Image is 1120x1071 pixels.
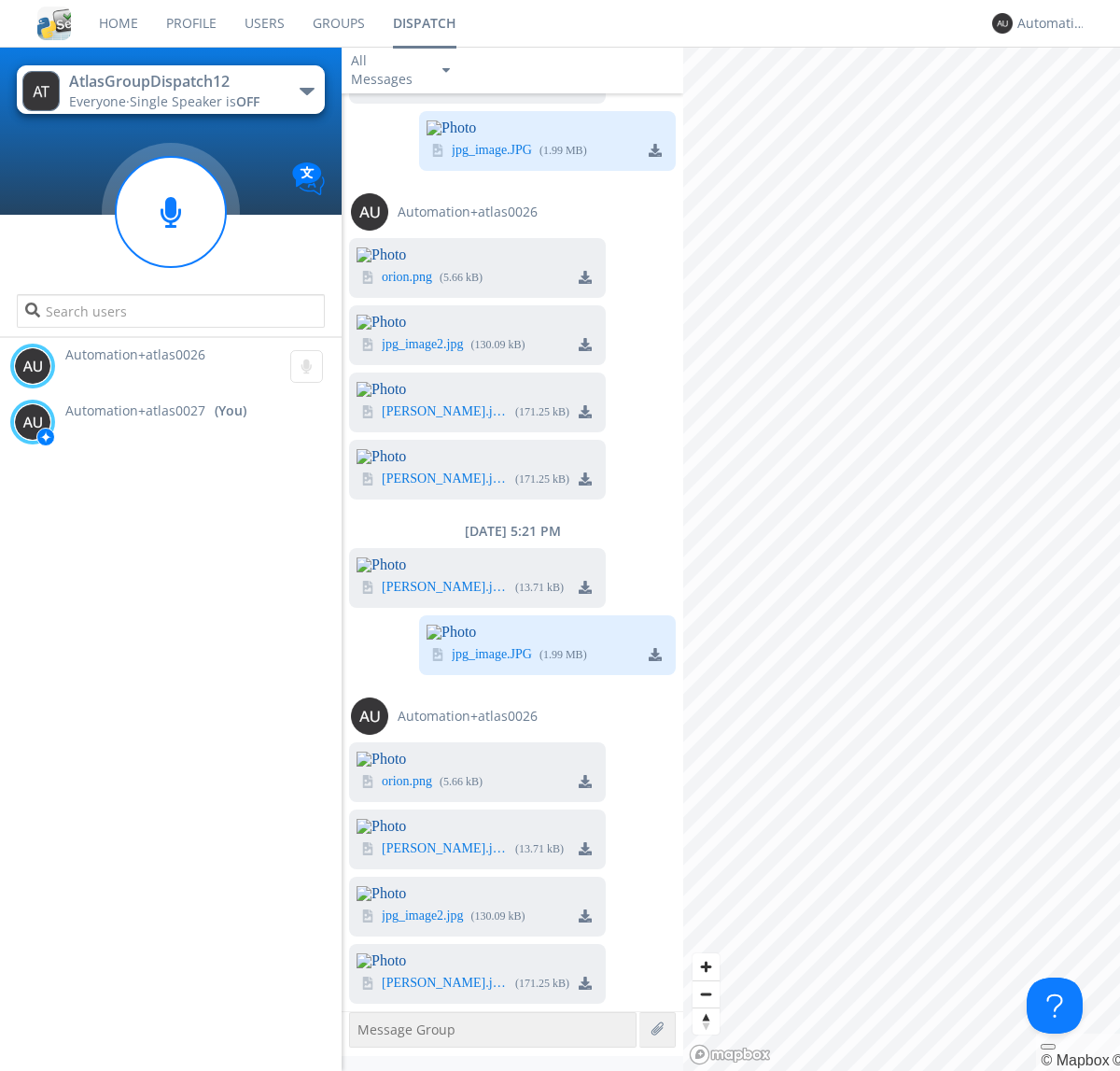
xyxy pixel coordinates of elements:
[357,886,606,901] img: Photo
[1027,978,1083,1034] iframe: Toggle Customer Support
[361,338,374,351] img: image icon
[17,294,324,328] input: Search users
[357,752,606,767] img: Photo
[357,449,606,464] img: Photo
[292,162,325,195] img: Translation enabled
[65,345,205,363] span: Automation+atlas0026
[515,976,569,992] div: ( 171.25 kB )
[357,819,606,834] img: Photo
[361,909,374,923] img: image icon
[442,68,450,73] img: caret-down-sm.svg
[579,581,592,594] img: download media button
[579,842,592,855] img: download media button
[539,143,587,159] div: ( 1.99 MB )
[382,842,508,857] a: [PERSON_NAME].jpeg
[515,580,564,596] div: ( 13.71 kB )
[69,71,279,92] div: AtlasGroupDispatch12
[440,774,483,790] div: ( 5.66 kB )
[693,1008,720,1035] button: Reset bearing to north
[539,647,587,663] div: ( 1.99 MB )
[579,271,592,284] img: download media button
[382,977,508,992] a: [PERSON_NAME].jpeg
[515,841,564,857] div: ( 13.71 kB )
[427,625,676,640] img: Photo
[357,315,606,330] img: Photo
[1041,1052,1109,1068] a: Mapbox
[440,270,483,286] div: ( 5.66 kB )
[382,909,464,924] a: jpg_image2.jpg
[431,648,444,661] img: image icon
[579,775,592,788] img: download media button
[351,193,388,231] img: 373638.png
[382,338,464,353] a: jpg_image2.jpg
[689,1044,771,1065] a: Mapbox logo
[215,402,246,420] div: (You)
[14,347,51,385] img: 373638.png
[361,842,374,855] img: image icon
[452,144,532,159] a: jpg_image.JPG
[382,271,432,286] a: orion.png
[361,271,374,284] img: image icon
[471,909,525,924] div: ( 130.09 kB )
[382,581,508,596] a: [PERSON_NAME].jpeg
[471,337,525,353] div: ( 130.09 kB )
[452,648,532,663] a: jpg_image.JPG
[992,13,1013,34] img: 373638.png
[14,403,51,441] img: 373638.png
[342,522,683,541] div: [DATE] 5:21 PM
[361,472,374,486] img: image icon
[351,698,388,735] img: 373638.png
[22,71,60,111] img: 373638.png
[515,472,569,487] div: ( 171.25 kB )
[351,51,426,89] div: All Messages
[130,92,259,110] span: Single Speaker is
[17,65,324,114] button: AtlasGroupDispatch12Everyone·Single Speaker isOFF
[382,472,508,487] a: [PERSON_NAME].jpeg
[579,977,592,990] img: download media button
[693,953,720,980] button: Zoom in
[579,909,592,923] img: download media button
[427,120,676,135] img: Photo
[515,404,569,420] div: ( 171.25 kB )
[361,405,374,418] img: image icon
[649,144,662,157] img: download media button
[579,338,592,351] img: download media button
[649,648,662,661] img: download media button
[693,981,720,1008] span: Zoom out
[65,402,205,420] span: Automation+atlas0027
[357,557,606,572] img: Photo
[382,775,432,790] a: orion.png
[693,1008,720,1035] span: Reset bearing to north
[398,203,538,221] span: Automation+atlas0026
[431,144,444,157] img: image icon
[357,382,606,397] img: Photo
[361,775,374,788] img: image icon
[357,247,606,262] img: Photo
[1041,1044,1056,1050] button: Toggle attribution
[361,581,374,594] img: image icon
[1017,14,1087,33] div: Automation+atlas0027
[579,405,592,418] img: download media button
[37,7,71,40] img: cddb5a64eb264b2086981ab96f4c1ba7
[579,472,592,486] img: download media button
[382,405,508,420] a: [PERSON_NAME].jpeg
[693,980,720,1008] button: Zoom out
[357,953,606,968] img: Photo
[236,92,259,110] span: OFF
[69,92,279,111] div: Everyone ·
[361,977,374,990] img: image icon
[398,707,538,726] span: Automation+atlas0026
